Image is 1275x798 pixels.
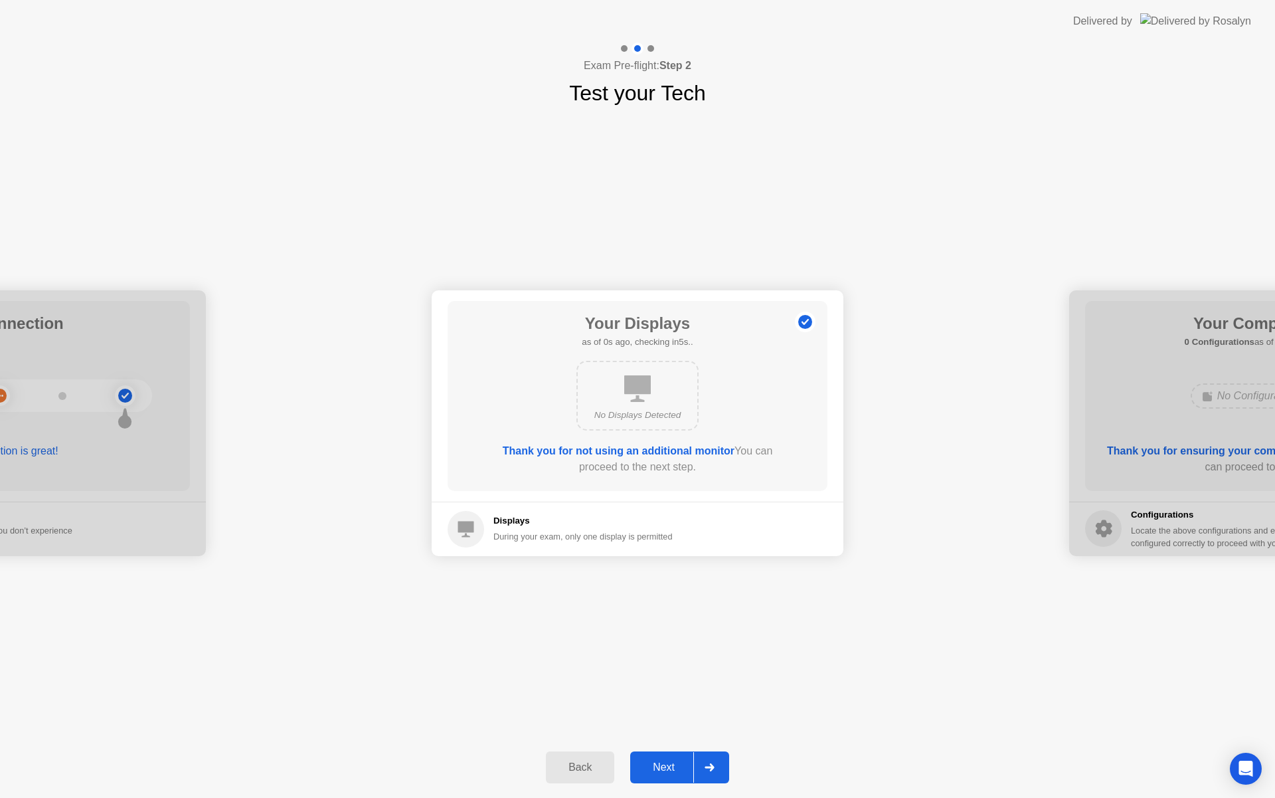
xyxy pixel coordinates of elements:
div: Next [634,761,693,773]
h1: Your Displays [582,312,693,336]
b: Thank you for not using an additional monitor [503,445,734,456]
h5: Displays [493,514,673,528]
h1: Test your Tech [569,77,706,109]
img: Delivered by Rosalyn [1140,13,1251,29]
b: Step 2 [659,60,691,71]
h4: Exam Pre-flight: [584,58,691,74]
div: You can proceed to the next step. [485,443,790,475]
div: Back [550,761,610,773]
button: Back [546,751,614,783]
div: Delivered by [1073,13,1132,29]
h5: as of 0s ago, checking in5s.. [582,336,693,349]
div: Open Intercom Messenger [1230,753,1262,785]
div: During your exam, only one display is permitted [493,530,673,543]
button: Next [630,751,729,783]
div: No Displays Detected [588,409,687,422]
